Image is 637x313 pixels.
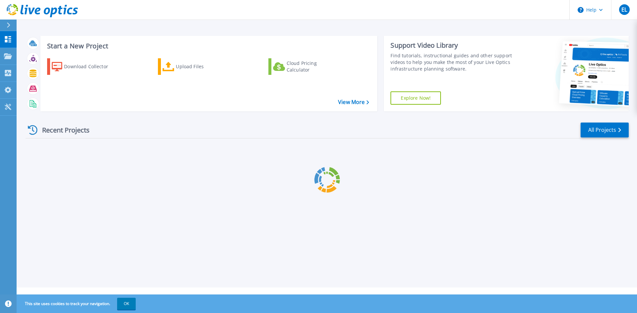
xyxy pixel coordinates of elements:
[64,60,117,73] div: Download Collector
[621,7,627,12] span: EL
[26,122,99,138] div: Recent Projects
[47,42,369,50] h3: Start a New Project
[338,99,369,105] a: View More
[581,123,629,137] a: All Projects
[18,298,136,310] span: This site uses cookies to track your navigation.
[268,58,342,75] a: Cloud Pricing Calculator
[47,58,121,75] a: Download Collector
[176,60,229,73] div: Upload Files
[287,60,340,73] div: Cloud Pricing Calculator
[158,58,232,75] a: Upload Files
[390,52,515,72] div: Find tutorials, instructional guides and other support videos to help you make the most of your L...
[390,91,441,105] a: Explore Now!
[117,298,136,310] button: OK
[390,41,515,50] div: Support Video Library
